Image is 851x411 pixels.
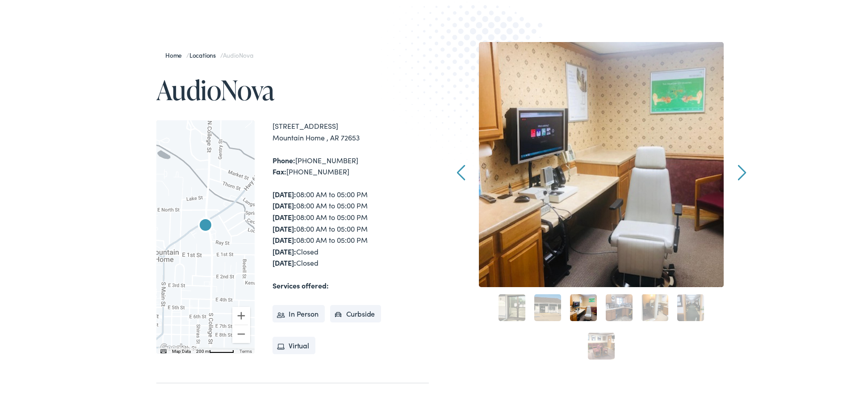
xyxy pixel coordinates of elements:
[457,163,465,179] a: Prev
[272,165,286,174] strong: Fax:
[272,222,296,232] strong: [DATE]:
[499,292,525,319] a: 1
[165,49,253,58] span: / /
[272,210,296,220] strong: [DATE]:
[272,153,429,176] div: [PHONE_NUMBER] [PHONE_NUMBER]
[272,119,429,141] div: [STREET_ADDRESS] Mountain Home , AR 72653
[272,199,296,208] strong: [DATE]:
[272,245,296,254] strong: [DATE]:
[193,346,237,352] button: Map Scale: 200 m per 52 pixels
[272,256,296,266] strong: [DATE]:
[232,305,250,323] button: Zoom in
[272,233,296,243] strong: [DATE]:
[189,49,220,58] a: Locations
[165,49,186,58] a: Home
[232,323,250,341] button: Zoom out
[272,279,329,288] strong: Services offered:
[272,187,429,267] div: 08:00 AM to 05:00 PM 08:00 AM to 05:00 PM 08:00 AM to 05:00 PM 08:00 AM to 05:00 PM 08:00 AM to 0...
[272,335,315,353] li: Virtual
[195,214,216,235] div: AudioNova
[534,292,561,319] a: 2
[239,347,252,352] a: Terms (opens in new tab)
[272,303,325,321] li: In Person
[223,49,253,58] span: AudioNova
[330,303,381,321] li: Curbside
[172,347,191,353] button: Map Data
[272,153,295,163] strong: Phone:
[641,292,668,319] a: 5
[159,340,188,352] a: Open this area in Google Maps (opens a new window)
[738,163,746,179] a: Next
[156,73,429,103] h1: AudioNova
[606,292,633,319] a: 4
[677,292,704,319] a: 6
[160,347,167,353] button: Keyboard shortcuts
[570,292,597,319] a: 3
[159,340,188,352] img: Google
[588,331,615,358] a: 7
[196,347,209,352] span: 200 m
[272,187,296,197] strong: [DATE]:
